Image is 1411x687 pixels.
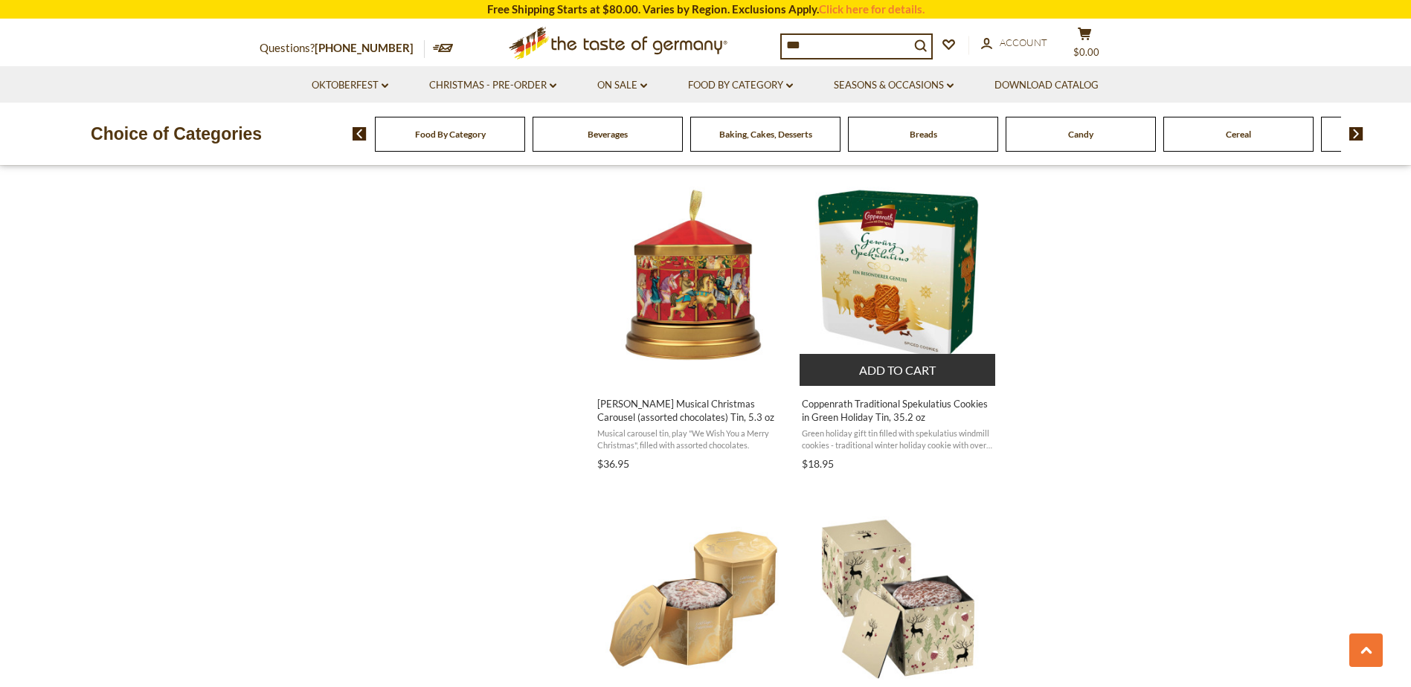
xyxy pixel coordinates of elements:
[1068,129,1093,140] a: Candy
[597,397,790,424] span: [PERSON_NAME] Musical Christmas Carousel (assorted chocolates) Tin, 5.3 oz
[719,129,812,140] a: Baking, Cakes, Desserts
[1073,46,1099,58] span: $0.00
[595,163,792,475] a: Windel Musical Christmas Carousel (assorted chocolates) Tin, 5.3 oz
[588,129,628,140] a: Beverages
[981,35,1047,51] a: Account
[595,176,792,373] img: Windel Musical Christmas Carousel
[800,354,995,386] button: Add to cart
[802,457,834,470] span: $18.95
[802,397,994,424] span: Coppenrath Traditional Spekulatius Cookies in Green Holiday Tin, 35.2 oz
[688,77,793,94] a: Food By Category
[260,39,425,58] p: Questions?
[802,428,994,451] span: Green holiday gift tin filled with spekulatius windmill cookies - traditional winter holiday cook...
[353,127,367,141] img: previous arrow
[312,77,388,94] a: Oktoberfest
[597,428,790,451] span: Musical carousel tin, play "We Wish You a Merry Christmas", filled with assorted chocolates.
[910,129,937,140] a: Breads
[1000,36,1047,48] span: Account
[1063,27,1108,64] button: $0.00
[315,41,414,54] a: [PHONE_NUMBER]
[429,77,556,94] a: Christmas - PRE-ORDER
[1349,127,1363,141] img: next arrow
[1226,129,1251,140] a: Cereal
[800,176,997,373] img: Coppenrath Traditional Spekulatius Cookies Green Holiday Tin
[597,457,629,470] span: $36.95
[994,77,1099,94] a: Download Catalog
[597,77,647,94] a: On Sale
[834,77,954,94] a: Seasons & Occasions
[819,2,925,16] a: Click here for details.
[800,163,997,475] a: Coppenrath Traditional Spekulatius Cookies in Green Holiday Tin, 35.2 oz
[415,129,486,140] a: Food By Category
